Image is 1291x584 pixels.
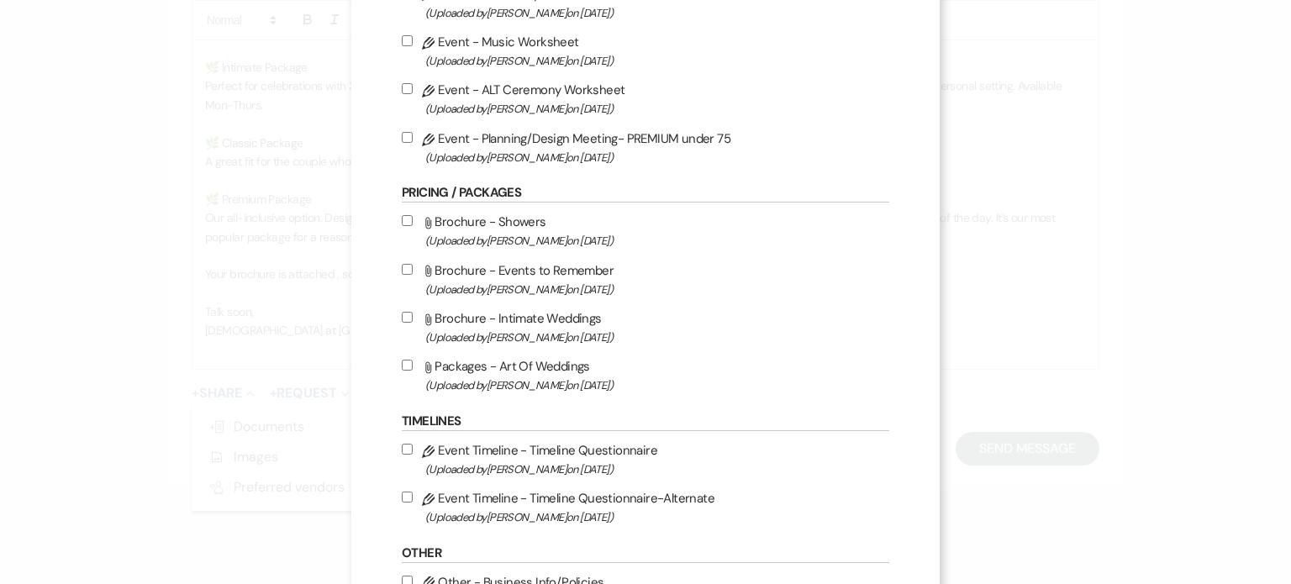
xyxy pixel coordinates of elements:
span: (Uploaded by [PERSON_NAME] on [DATE] ) [425,51,889,71]
span: (Uploaded by [PERSON_NAME] on [DATE] ) [425,3,889,23]
span: (Uploaded by [PERSON_NAME] on [DATE] ) [425,99,889,118]
span: (Uploaded by [PERSON_NAME] on [DATE] ) [425,148,889,167]
span: (Uploaded by [PERSON_NAME] on [DATE] ) [425,231,889,250]
input: Event - Music Worksheet(Uploaded by[PERSON_NAME]on [DATE]) [402,35,413,46]
span: (Uploaded by [PERSON_NAME] on [DATE] ) [425,328,889,347]
input: Event - ALT Ceremony Worksheet(Uploaded by[PERSON_NAME]on [DATE]) [402,83,413,94]
span: (Uploaded by [PERSON_NAME] on [DATE] ) [425,280,889,299]
span: (Uploaded by [PERSON_NAME] on [DATE] ) [425,508,889,527]
input: Brochure - Intimate Weddings(Uploaded by[PERSON_NAME]on [DATE]) [402,312,413,323]
input: Brochure - Events to Remember(Uploaded by[PERSON_NAME]on [DATE]) [402,264,413,275]
input: Event Timeline - Timeline Questionnaire-Alternate(Uploaded by[PERSON_NAME]on [DATE]) [402,492,413,502]
label: Event - Music Worksheet [402,31,889,71]
span: (Uploaded by [PERSON_NAME] on [DATE] ) [425,460,889,479]
label: Brochure - Events to Remember [402,260,889,299]
label: Event - ALT Ceremony Worksheet [402,79,889,118]
label: Brochure - Intimate Weddings [402,308,889,347]
label: Brochure - Showers [402,211,889,250]
h6: Pricing / Packages [402,184,889,203]
label: Event Timeline - Timeline Questionnaire-Alternate [402,487,889,527]
h6: Other [402,545,889,563]
label: Event Timeline - Timeline Questionnaire [402,439,889,479]
label: Event - Planning/Design Meeting- PREMIUM under 75 [402,128,889,167]
span: (Uploaded by [PERSON_NAME] on [DATE] ) [425,376,889,395]
label: Packages - Art Of Weddings [402,355,889,395]
input: Packages - Art Of Weddings(Uploaded by[PERSON_NAME]on [DATE]) [402,360,413,371]
input: Event - Planning/Design Meeting- PREMIUM under 75(Uploaded by[PERSON_NAME]on [DATE]) [402,132,413,143]
h6: Timelines [402,413,889,431]
input: Brochure - Showers(Uploaded by[PERSON_NAME]on [DATE]) [402,215,413,226]
input: Event Timeline - Timeline Questionnaire(Uploaded by[PERSON_NAME]on [DATE]) [402,444,413,455]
